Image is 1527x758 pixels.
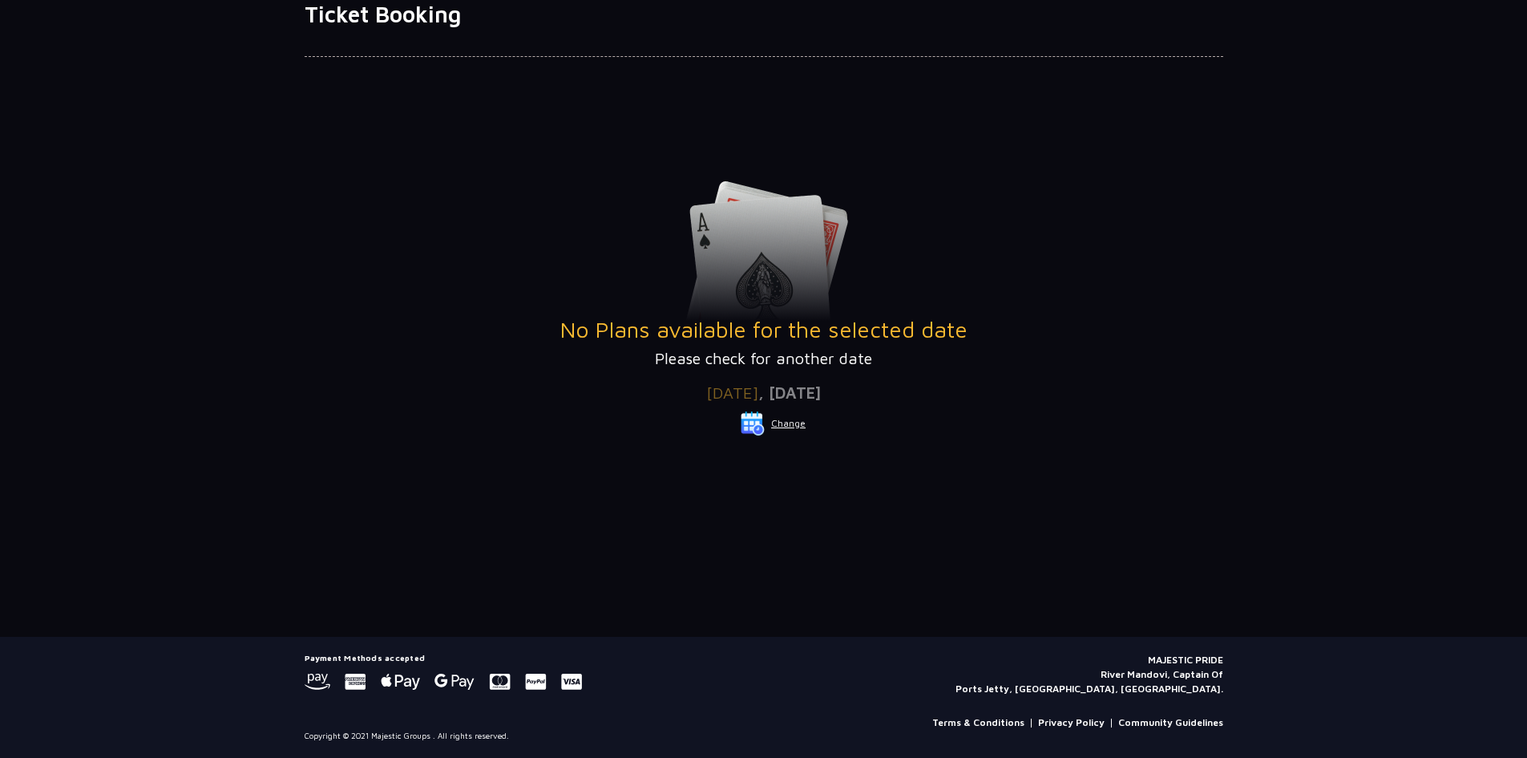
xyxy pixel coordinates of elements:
[305,347,1223,371] p: Please check for another date
[932,715,1024,730] a: Terms & Conditions
[305,316,1223,343] h3: No Plans available for the selected date
[305,653,582,663] h5: Payment Methods accepted
[740,411,806,436] button: Change
[305,730,509,742] p: Copyright © 2021 Majestic Groups . All rights reserved.
[305,1,1223,28] h1: Ticket Booking
[1118,715,1223,730] a: Community Guidelines
[955,653,1223,696] p: MAJESTIC PRIDE River Mandovi, Captain Of Ports Jetty, [GEOGRAPHIC_DATA], [GEOGRAPHIC_DATA].
[758,383,821,402] span: , [DATE]
[1038,715,1105,730] a: Privacy Policy
[706,383,758,402] span: [DATE]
